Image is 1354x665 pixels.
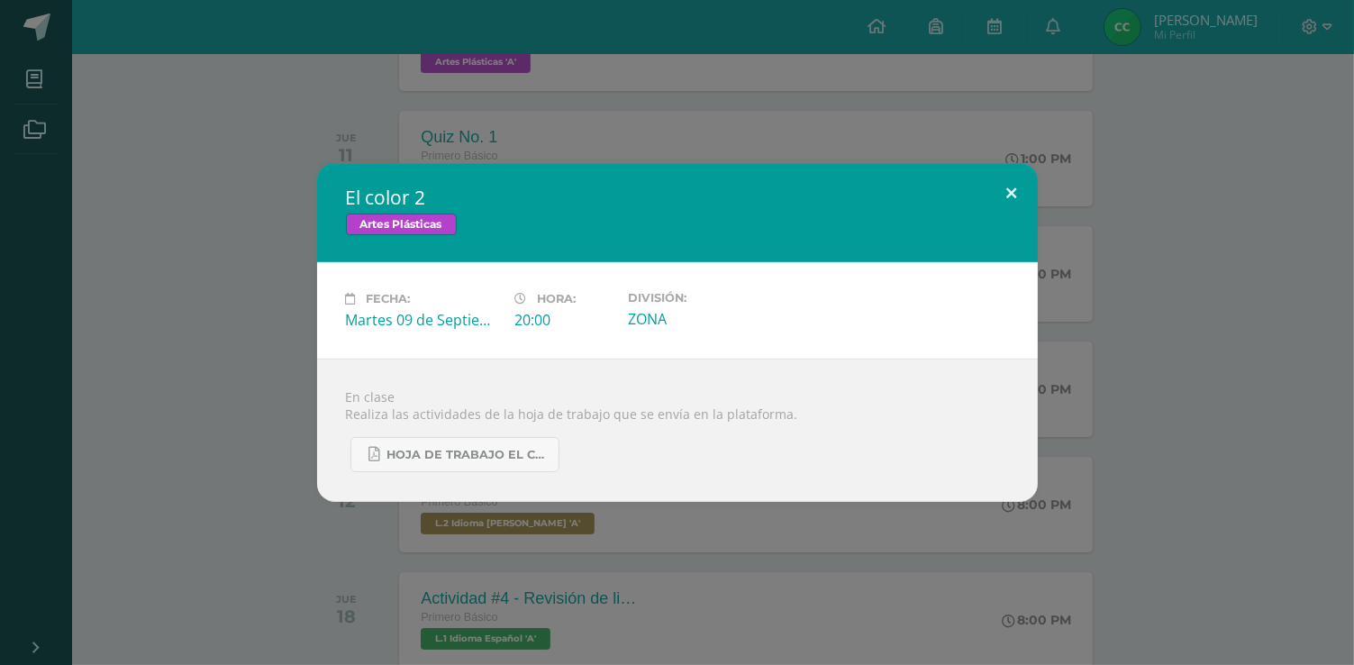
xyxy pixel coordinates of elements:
[538,292,577,305] span: Hora:
[628,309,783,329] div: ZONA
[317,359,1038,502] div: En clase Realiza las actividades de la hoja de trabajo que se envía en la plataforma.
[515,310,613,330] div: 20:00
[387,448,550,462] span: Hoja de trabajo EL COLOR.pdf
[346,310,501,330] div: Martes 09 de Septiembre
[350,437,559,472] a: Hoja de trabajo EL COLOR.pdf
[346,214,457,235] span: Artes Plásticas
[986,163,1038,224] button: Close (Esc)
[346,185,1009,210] h2: El color 2
[367,292,411,305] span: Fecha:
[628,291,783,305] label: División:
